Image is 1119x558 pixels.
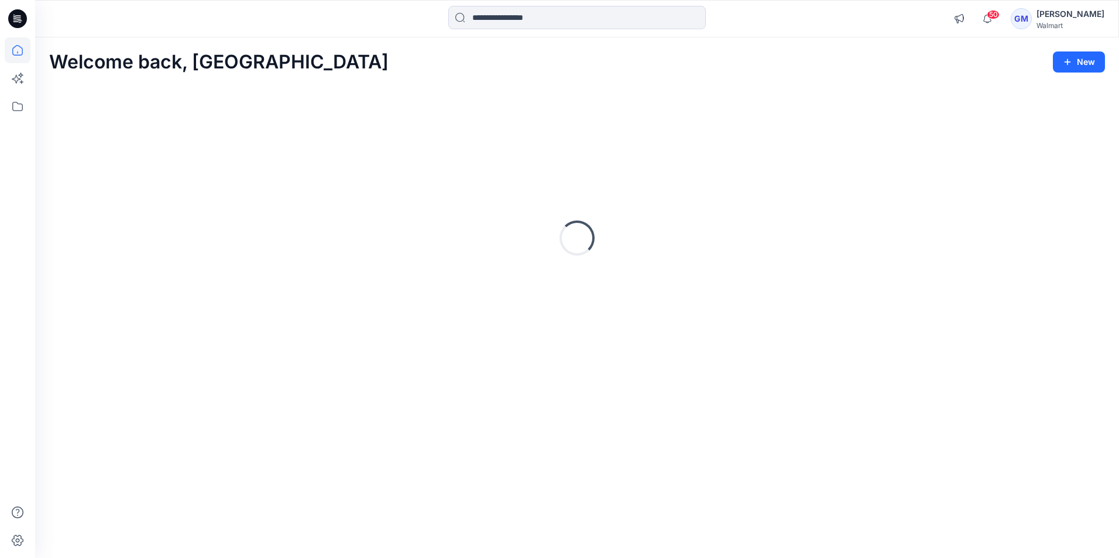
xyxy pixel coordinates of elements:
[1036,21,1104,30] div: Walmart
[987,10,1000,19] span: 50
[1036,7,1104,21] div: [PERSON_NAME]
[49,51,389,73] h2: Welcome back, [GEOGRAPHIC_DATA]
[1011,8,1032,29] div: GM
[1053,51,1105,73] button: New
